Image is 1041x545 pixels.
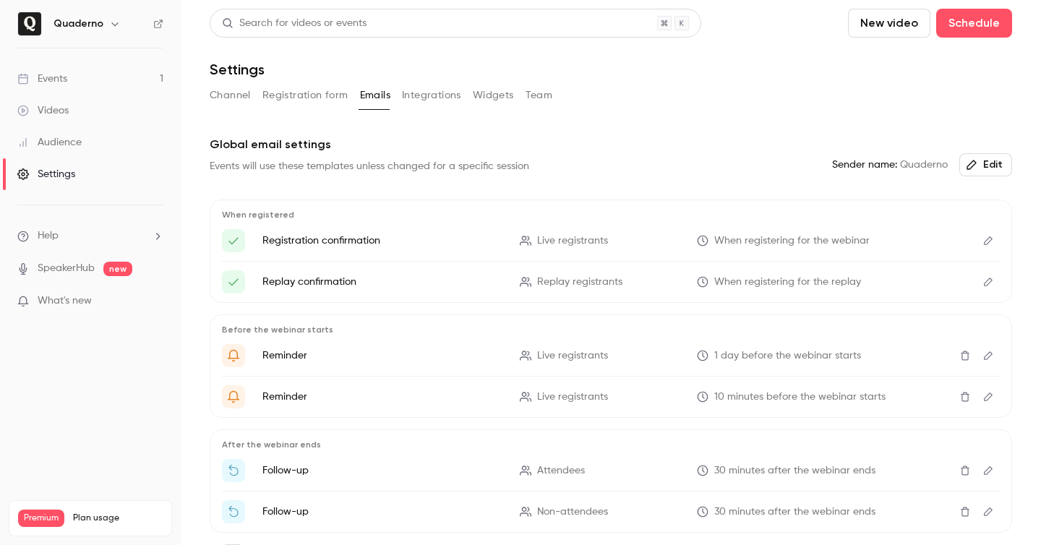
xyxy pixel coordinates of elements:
[360,84,390,107] button: Emails
[262,348,502,363] p: Reminder
[714,348,861,364] span: 1 day before the webinar starts
[222,459,1000,482] li: Thanks for attending {{ event_name }}
[714,275,861,290] span: When registering for the replay
[222,16,367,31] div: Search for videos or events
[959,153,1012,176] button: Edit
[222,324,1000,335] p: Before the webinar starts
[537,348,608,364] span: Live registrants
[714,463,875,479] span: 30 minutes after the webinar ends
[537,505,608,520] span: Non-attendees
[977,344,1000,367] button: Edit
[262,390,502,404] p: Reminder
[848,9,930,38] button: New video
[537,233,608,249] span: Live registrants
[18,12,41,35] img: Quaderno
[473,84,514,107] button: Widgets
[714,390,886,405] span: 10 minutes before the webinar starts
[977,459,1000,482] button: Edit
[977,500,1000,523] button: Edit
[537,390,608,405] span: Live registrants
[38,293,92,309] span: What's new
[222,385,1000,408] li: {{ event_name }} is about to go live
[222,500,1000,523] li: Watch the replay of {{ event_name }}
[714,233,870,249] span: When registering for the webinar
[73,512,163,524] span: Plan usage
[832,158,948,173] span: Quaderno
[17,135,82,150] div: Audience
[210,61,265,78] h1: Settings
[262,233,502,248] p: Registration confirmation
[17,103,69,118] div: Videos
[537,275,622,290] span: Replay registrants
[262,275,502,289] p: Replay confirmation
[17,72,67,86] div: Events
[210,136,1012,153] p: Global email settings
[222,229,1000,252] li: Here's your access link to {{ event_name }}!
[38,228,59,244] span: Help
[954,500,977,523] button: Delete
[402,84,461,107] button: Integrations
[222,439,1000,450] p: After the webinar ends
[954,344,977,367] button: Delete
[977,229,1000,252] button: Edit
[222,209,1000,220] p: When registered
[954,385,977,408] button: Delete
[526,84,553,107] button: Team
[537,463,585,479] span: Attendees
[832,160,897,170] em: Sender name:
[936,9,1012,38] button: Schedule
[977,385,1000,408] button: Edit
[954,459,977,482] button: Delete
[222,344,1000,367] li: Get Ready for '{{ event_name }}' tomorrow!
[262,84,348,107] button: Registration form
[262,463,502,478] p: Follow-up
[53,17,103,31] h6: Quaderno
[262,505,502,519] p: Follow-up
[210,84,251,107] button: Channel
[38,261,95,276] a: SpeakerHub
[17,167,75,181] div: Settings
[222,270,1000,293] li: Here's your access link to {{ event_name }}!
[17,228,163,244] li: help-dropdown-opener
[714,505,875,520] span: 30 minutes after the webinar ends
[210,159,529,173] div: Events will use these templates unless changed for a specific session
[977,270,1000,293] button: Edit
[103,262,132,276] span: new
[18,510,64,527] span: Premium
